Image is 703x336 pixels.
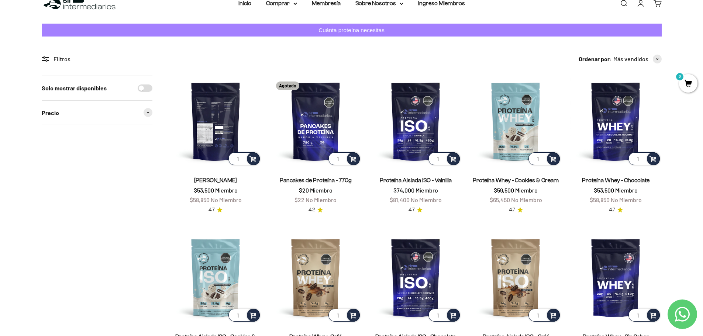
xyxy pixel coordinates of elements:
[590,196,610,203] span: $58,850
[209,206,223,214] a: 4.74.7 de 5.0 estrellas
[380,177,452,183] a: Proteína Aislada ISO - Vainilla
[42,83,107,93] label: Solo mostrar disponibles
[509,206,523,214] a: 4.74.7 de 5.0 estrellas
[42,101,152,125] summary: Precio
[209,206,215,214] span: 4.7
[579,54,612,64] span: Ordenar por:
[613,54,662,64] button: Más vendidos
[390,196,410,203] span: $81,400
[582,177,649,183] a: Proteína Whey - Chocolate
[409,206,423,214] a: 4.74.7 de 5.0 estrellas
[416,187,438,194] span: Miembro
[42,54,152,64] div: Filtros
[393,187,414,194] span: $74,000
[490,196,510,203] span: $65,450
[511,196,542,203] span: No Miembro
[42,108,59,118] span: Precio
[609,206,615,214] span: 4.7
[594,187,614,194] span: $53,500
[215,187,238,194] span: Miembro
[309,206,323,214] a: 4.24.2 de 5.0 estrellas
[280,177,352,183] a: Pancakes de Proteína - 770g
[310,187,332,194] span: Miembro
[42,24,662,37] a: Cuánta proteína necesitas
[609,206,623,214] a: 4.74.7 de 5.0 estrellas
[299,187,309,194] span: $20
[509,206,515,214] span: 4.7
[194,177,237,183] a: [PERSON_NAME]
[309,206,315,214] span: 4.2
[679,80,697,88] a: 0
[294,196,304,203] span: $22
[409,206,415,214] span: 4.7
[494,187,514,194] span: $59,500
[194,187,214,194] span: $53,500
[317,25,386,35] p: Cuánta proteína necesitas
[615,187,638,194] span: Miembro
[170,76,261,167] img: Proteína Whey - Vainilla
[411,196,442,203] span: No Miembro
[611,196,642,203] span: No Miembro
[515,187,538,194] span: Miembro
[675,72,684,81] mark: 0
[190,196,210,203] span: $58,850
[211,196,242,203] span: No Miembro
[613,54,648,64] span: Más vendidos
[306,196,337,203] span: No Miembro
[473,177,559,183] a: Proteína Whey - Cookies & Cream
